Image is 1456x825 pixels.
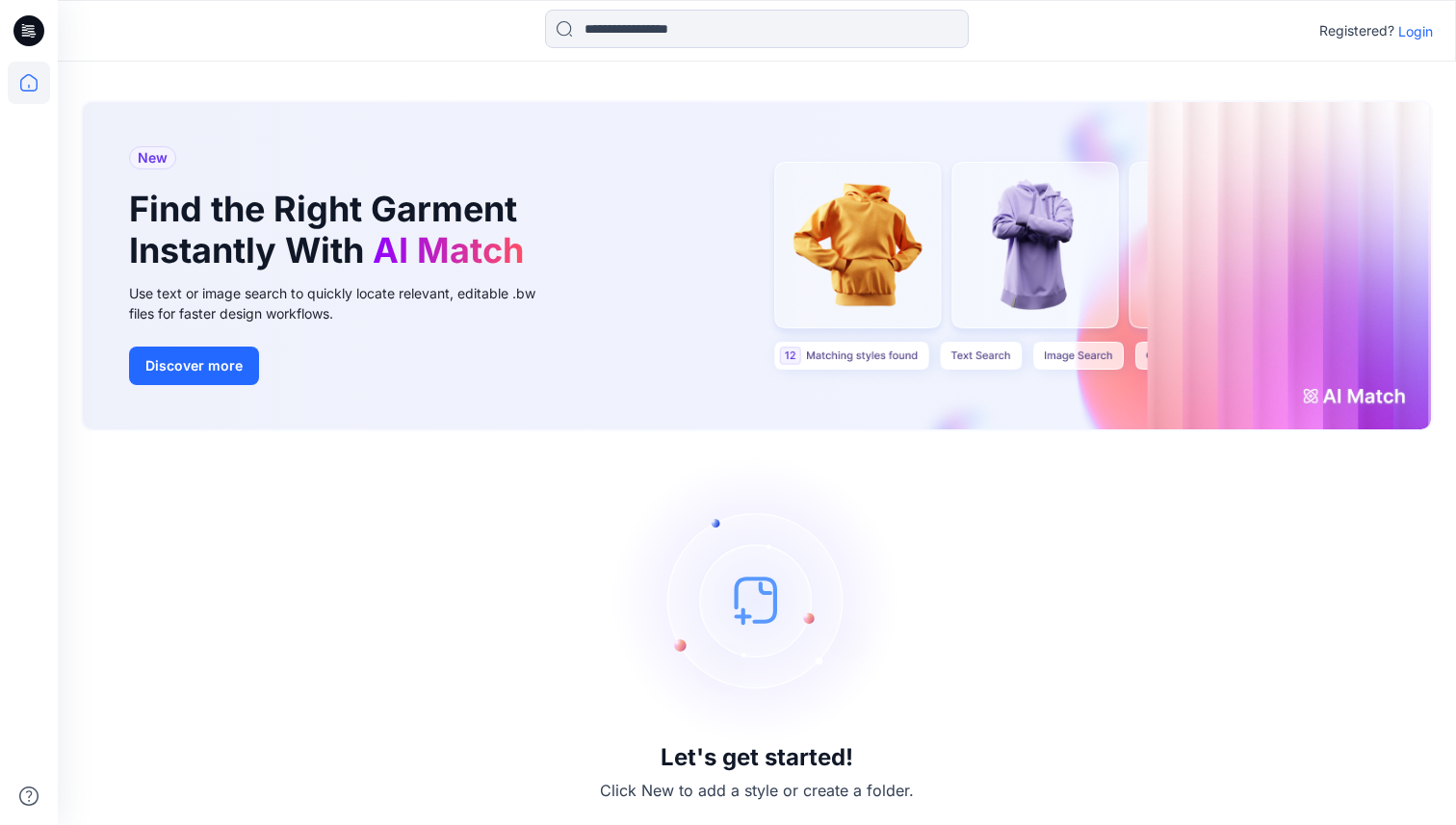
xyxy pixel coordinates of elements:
button: Discover more [129,347,259,385]
img: empty-state-image.svg [612,455,901,744]
h3: Let's get started! [661,744,853,771]
div: Use text or image search to quickly locate relevant, editable .bw files for faster design workflows. [129,283,562,323]
h1: Find the Right Garment Instantly With [129,189,533,271]
p: Click New to add a style or create a folder. [600,779,914,802]
p: Login [1398,21,1433,41]
span: New [138,146,168,169]
p: Registered? [1319,19,1394,42]
span: AI Match [373,229,524,271]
